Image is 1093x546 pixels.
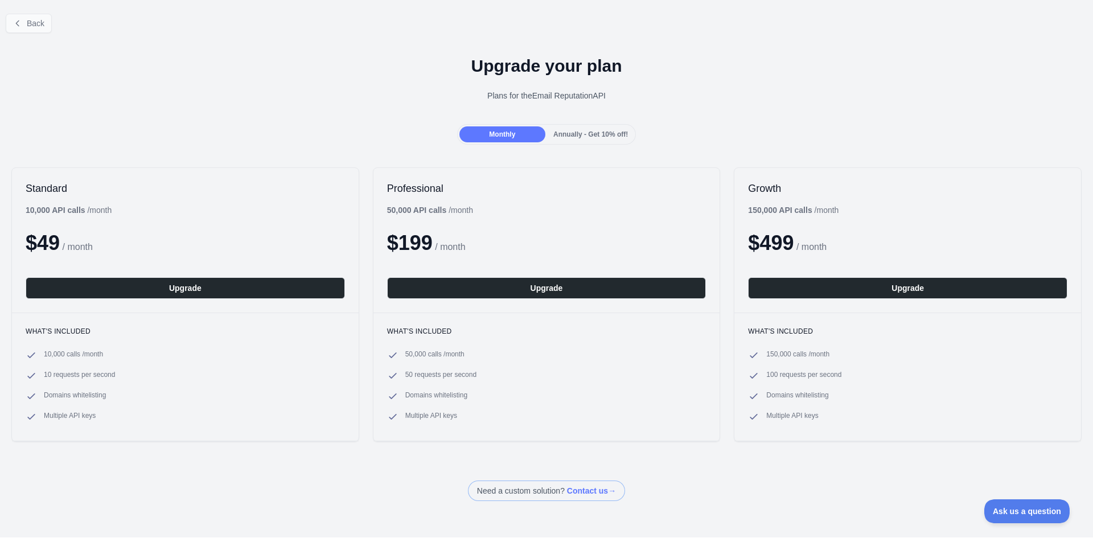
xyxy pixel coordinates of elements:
[748,206,812,215] b: 150,000 API calls
[984,499,1070,523] iframe: Toggle Customer Support
[387,231,433,254] span: $ 199
[748,231,794,254] span: $ 499
[387,182,706,195] h2: Professional
[748,204,839,216] div: / month
[748,182,1067,195] h2: Growth
[387,204,473,216] div: / month
[387,206,447,215] b: 50,000 API calls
